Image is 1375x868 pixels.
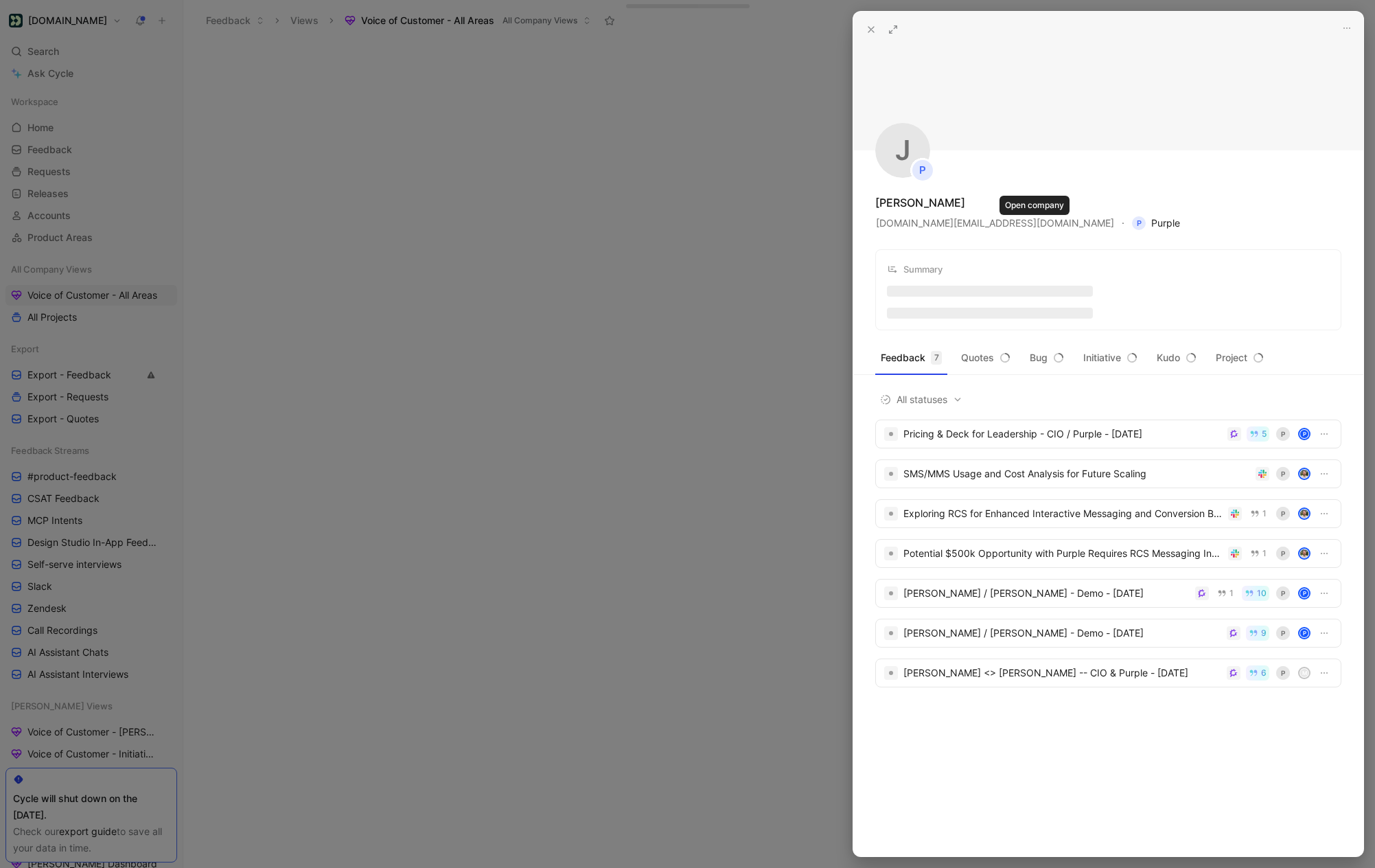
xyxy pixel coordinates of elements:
[1299,589,1309,598] div: P
[875,194,965,211] div: [PERSON_NAME]
[1276,586,1290,600] div: P
[903,426,1222,442] div: Pricing & Deck for Leadership - CIO / Purple - [DATE]
[875,391,967,409] button: All statuses
[1299,668,1309,678] div: M
[1131,214,1181,233] button: PPurple
[1276,547,1290,560] div: P
[875,459,1341,488] a: SMS/MMS Usage and Cost Analysis for Future ScalingPavatar
[1262,510,1267,518] span: 1
[1151,347,1202,369] button: Kudo
[1262,430,1267,438] span: 5
[1246,626,1269,641] button: 9
[875,539,1341,568] a: Potential $500k Opportunity with Purple Requires RCS Messaging Integration1Pavatar
[1132,216,1146,230] div: P
[1024,347,1070,369] button: Bug
[1276,666,1290,680] div: P
[1299,628,1309,638] div: P
[875,123,930,178] div: J
[903,466,1250,482] div: SMS/MMS Usage and Cost Analysis for Future Scaling
[876,215,1114,231] span: [DOMAIN_NAME][EMAIL_ADDRESS][DOMAIN_NAME]
[1276,507,1290,521] div: P
[880,391,962,408] span: All statuses
[875,499,1341,528] a: Exploring RCS for Enhanced Interactive Messaging and Conversion Boost1Pavatar
[1261,629,1267,637] span: 9
[1247,426,1269,442] button: 5
[1261,669,1267,677] span: 6
[875,347,947,369] button: Feedback
[875,214,1115,232] button: [DOMAIN_NAME][EMAIL_ADDRESS][DOMAIN_NAME]
[1276,427,1290,441] div: P
[1262,549,1267,558] span: 1
[1132,215,1180,231] span: Purple
[875,619,1341,648] a: [PERSON_NAME] / [PERSON_NAME] - Demo - [DATE]9PP
[912,160,933,181] div: P
[1210,347,1269,369] button: Project
[875,420,1341,448] a: Pricing & Deck for Leadership - CIO / Purple - [DATE]5PP
[1246,665,1269,681] button: 6
[1242,586,1269,601] button: 10
[931,351,942,365] div: 7
[1131,214,1181,232] button: PPurple
[1276,626,1290,640] div: P
[903,505,1223,522] div: Exploring RCS for Enhanced Interactive Messaging and Conversion Boost
[1299,429,1309,439] div: P
[875,579,1341,608] a: [PERSON_NAME] / [PERSON_NAME] - Demo - [DATE]110PP
[887,261,943,277] div: Summary
[1299,509,1309,518] img: avatar
[875,659,1341,687] a: [PERSON_NAME] <> [PERSON_NAME] -- CIO & Purple - [DATE]6PM
[903,585,1190,602] div: [PERSON_NAME] / [PERSON_NAME] - Demo - [DATE]
[1276,467,1290,481] div: P
[1257,589,1267,597] span: 10
[1247,546,1269,561] button: 1
[903,665,1221,681] div: [PERSON_NAME] <> [PERSON_NAME] -- CIO & Purple - [DATE]
[1299,469,1309,479] img: avatar
[1214,586,1236,601] button: 1
[903,545,1223,562] div: Potential $500k Opportunity with Purple Requires RCS Messaging Integration
[1078,347,1143,369] button: Initiative
[903,625,1221,641] div: [PERSON_NAME] / [PERSON_NAME] - Demo - [DATE]
[1247,506,1269,521] button: 1
[956,347,1016,369] button: Quotes
[1229,589,1234,597] span: 1
[1299,549,1309,558] img: avatar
